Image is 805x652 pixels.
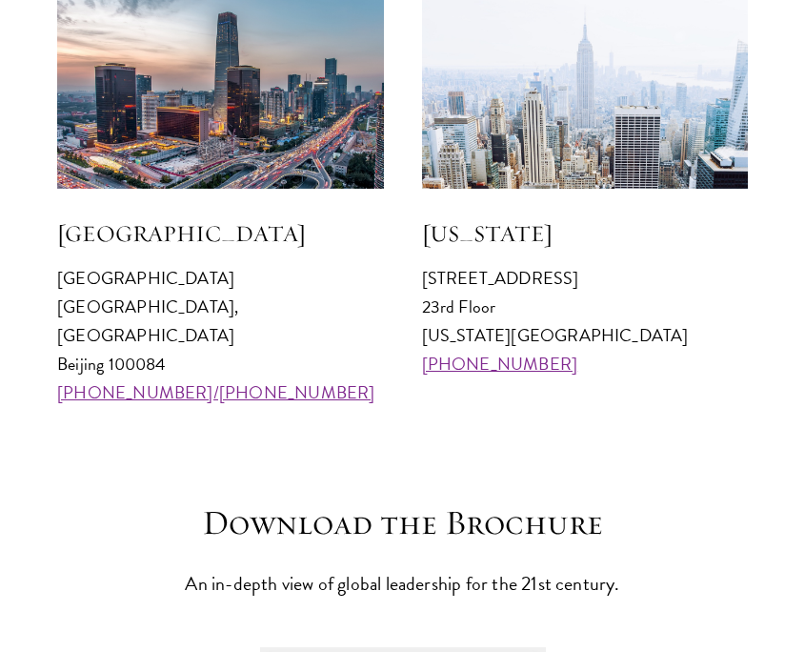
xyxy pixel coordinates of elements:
h5: [GEOGRAPHIC_DATA] [57,217,384,250]
p: An in-depth view of global leadership for the 21st century. [108,567,698,600]
a: [PHONE_NUMBER]/[PHONE_NUMBER] [57,379,375,405]
h3: Download the Brochure [108,502,698,543]
p: [STREET_ADDRESS] 23rd Floor [US_STATE][GEOGRAPHIC_DATA] [422,264,749,378]
a: [PHONE_NUMBER] [422,351,578,377]
h5: [US_STATE] [422,217,749,250]
p: [GEOGRAPHIC_DATA] [GEOGRAPHIC_DATA], [GEOGRAPHIC_DATA] Beijing 100084 [57,264,384,407]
